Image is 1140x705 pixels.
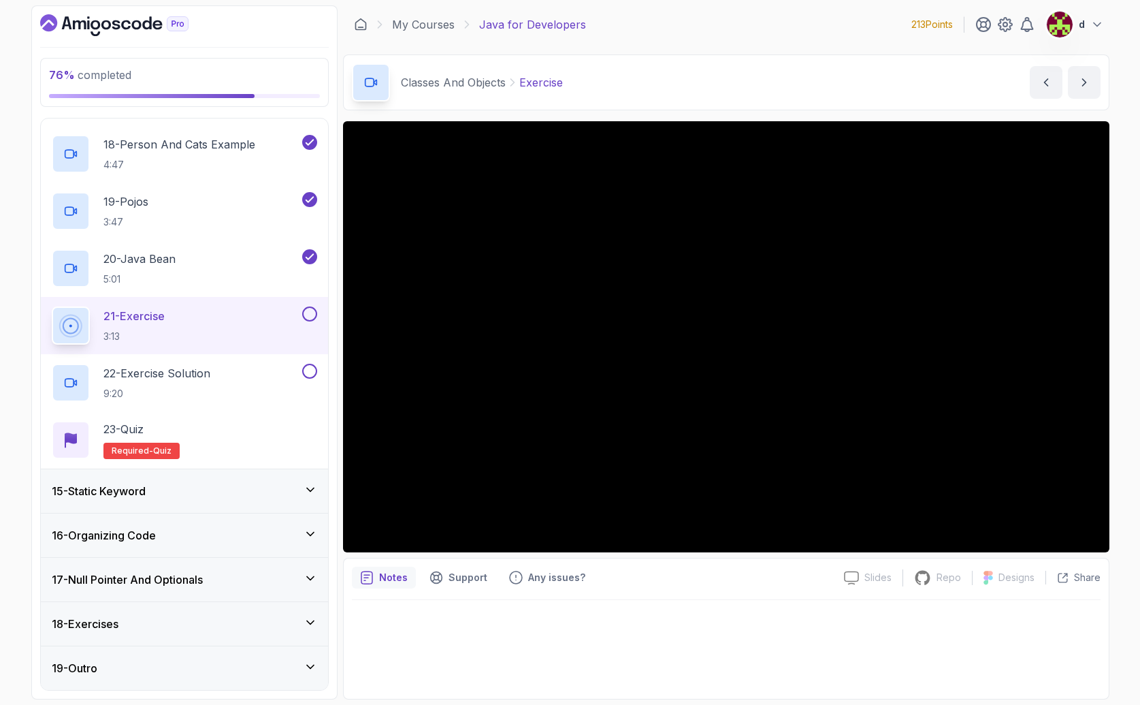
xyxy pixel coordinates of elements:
button: 18-Person And Cats Example4:47 [52,135,317,173]
iframe: 20 - Exercise [343,121,1109,552]
p: d [1079,18,1085,31]
button: 19-Outro [41,646,328,690]
p: 3:13 [103,330,165,343]
p: Repo [937,571,961,584]
h3: 16 - Organizing Code [52,527,156,544]
p: 22 - Exercise Solution [103,365,210,381]
a: Dashboard [354,18,368,31]
button: previous content [1030,66,1062,99]
img: user profile image [1047,12,1073,37]
p: 5:01 [103,272,176,286]
p: Any issues? [528,571,585,584]
p: 213 Points [911,18,953,31]
p: 19 - Pojos [103,193,148,210]
a: Dashboard [40,14,220,36]
span: quiz [153,445,172,456]
p: 21 - Exercise [103,308,165,324]
p: Classes And Objects [401,74,506,91]
p: 3:47 [103,215,148,229]
h3: 19 - Outro [52,660,97,676]
button: 23-QuizRequired-quiz [52,421,317,459]
button: 20-Java Bean5:01 [52,249,317,287]
button: Share [1045,571,1101,584]
button: 15-Static Keyword [41,469,328,513]
button: 16-Organizing Code [41,514,328,557]
p: Designs [998,571,1035,584]
button: user profile imaged [1046,11,1104,38]
button: Support button [421,567,495,589]
h3: 18 - Exercises [52,616,118,632]
p: Support [449,571,487,584]
span: completed [49,68,131,82]
button: 21-Exercise3:13 [52,307,317,345]
p: Notes [379,571,408,584]
p: 23 - Quiz [103,421,144,437]
span: 76 % [49,68,75,82]
a: My Courses [392,16,455,33]
button: Feedback button [501,567,593,589]
h3: 15 - Static Keyword [52,483,146,499]
button: 19-Pojos3:47 [52,192,317,230]
p: Exercise [519,74,563,91]
span: Required- [112,445,153,456]
p: 9:20 [103,387,210,401]
button: 18-Exercises [41,602,328,646]
p: 4:47 [103,158,255,172]
p: Slides [864,571,892,584]
button: 17-Null Pointer And Optionals [41,558,328,601]
button: next content [1068,66,1101,99]
p: Share [1074,571,1101,584]
button: notes button [352,567,416,589]
p: 20 - Java Bean [103,251,176,267]
p: 18 - Person And Cats Example [103,136,255,153]
h3: 17 - Null Pointer And Optionals [52,571,203,588]
button: 22-Exercise Solution9:20 [52,364,317,402]
p: Java for Developers [479,16,586,33]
